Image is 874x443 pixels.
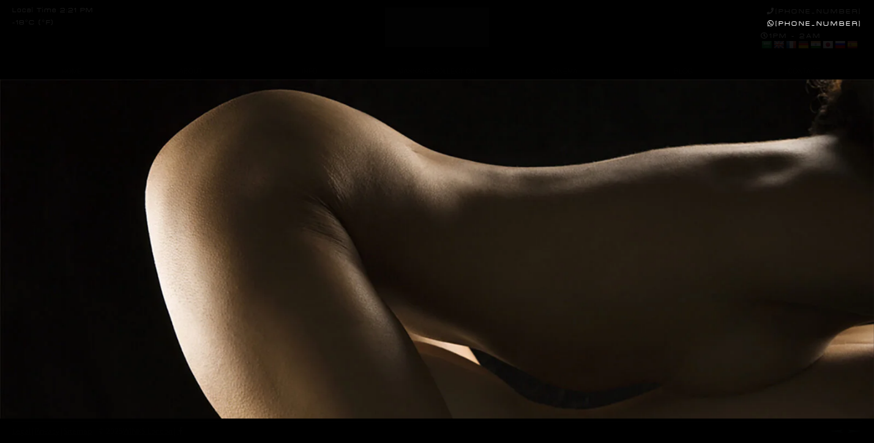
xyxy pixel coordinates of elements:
[810,40,821,50] a: Hindi
[797,40,809,50] a: German
[743,63,862,80] a: CONTACT
[12,63,131,80] a: HOME
[834,40,845,50] a: Russian
[761,40,772,50] a: Arabic
[131,63,250,80] a: ABOUT
[785,40,796,50] a: French
[773,40,784,50] a: English
[12,7,94,14] div: Local Time 2:21 PM
[624,63,742,80] a: BLOG
[250,63,369,80] a: INFO
[505,63,624,80] a: CINEMA
[12,20,54,26] div: -18°C (°F)
[123,426,173,436] a: WINKS London
[12,422,182,441] div: | | | © 2025 |
[829,429,843,433] a: Prev
[35,426,59,436] a: Privacy
[12,426,31,436] a: Legal
[761,32,862,51] div: 1PM - 2AM
[369,63,505,80] a: MASSAGE COLLECTION
[846,40,857,50] a: Spanish
[768,20,862,28] a: [PHONE_NUMBER]
[847,429,862,433] a: Next
[64,426,92,436] a: Sitemap
[822,40,833,50] a: Japanese
[767,7,862,15] a: [PHONE_NUMBER]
